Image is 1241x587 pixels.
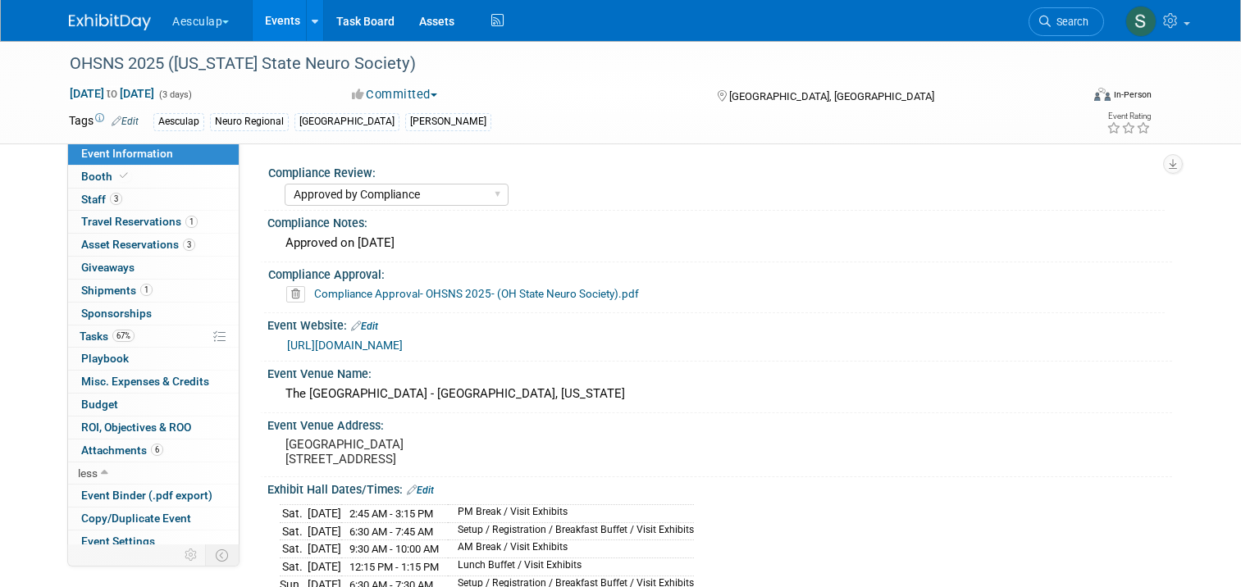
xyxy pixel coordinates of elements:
td: AM Break / Visit Exhibits [448,540,694,558]
a: Asset Reservations3 [68,234,239,256]
span: Misc. Expenses & Credits [81,375,209,388]
a: Sponsorships [68,303,239,325]
span: Staff [81,193,122,206]
span: Tasks [80,330,135,343]
td: Setup / Registration / Breakfast Buffet / Visit Exhibits [448,522,694,540]
span: Travel Reservations [81,215,198,228]
div: Event Format [992,85,1152,110]
div: Compliance Notes: [267,211,1172,231]
span: 1 [140,284,153,296]
div: [PERSON_NAME] [405,113,491,130]
i: Booth reservation complete [120,171,128,180]
a: Budget [68,394,239,416]
div: Event Venue Address: [267,413,1172,434]
span: to [104,87,120,100]
div: Aesculap [153,113,204,130]
td: [DATE] [308,540,341,558]
a: Compliance Approval- OHSNS 2025- (OH State Neuro Society).pdf [314,287,639,300]
a: Delete attachment? [286,289,312,300]
span: ROI, Objectives & ROO [81,421,191,434]
span: Booth [81,170,131,183]
a: Travel Reservations1 [68,211,239,233]
td: Toggle Event Tabs [206,544,240,566]
span: Event Settings [81,535,155,548]
span: 67% [112,330,135,342]
span: 3 [183,239,195,251]
div: The [GEOGRAPHIC_DATA] - [GEOGRAPHIC_DATA], [US_STATE] [280,381,1160,407]
a: Playbook [68,348,239,370]
span: Attachments [81,444,163,457]
span: Search [1051,16,1088,28]
span: Copy/Duplicate Event [81,512,191,525]
a: Search [1029,7,1104,36]
span: less [78,466,98,480]
span: Sponsorships [81,307,152,320]
a: Edit [112,116,139,127]
a: Event Binder (.pdf export) [68,485,239,507]
span: Giveaways [81,261,135,274]
div: Exhibit Hall Dates/Times: [267,477,1172,498]
td: Sat. [280,505,308,523]
td: [DATE] [308,505,341,523]
button: Committed [346,86,444,103]
a: [URL][DOMAIN_NAME] [287,339,403,352]
a: Event Information [68,143,239,165]
div: [GEOGRAPHIC_DATA] [294,113,399,130]
td: Sat. [280,540,308,558]
span: 3 [110,193,122,205]
a: Shipments1 [68,280,239,302]
span: 2:45 AM - 3:15 PM [349,507,433,520]
span: 6:30 AM - 7:45 AM [349,526,433,538]
td: PM Break / Visit Exhibits [448,505,694,523]
div: Compliance Approval: [268,262,1165,283]
a: Misc. Expenses & Credits [68,371,239,393]
pre: [GEOGRAPHIC_DATA] [STREET_ADDRESS] [285,437,627,466]
div: Compliance Review: [268,161,1165,181]
a: Event Settings [68,530,239,553]
span: Budget [81,398,118,411]
span: [DATE] [DATE] [69,86,155,101]
a: less [68,462,239,485]
span: Event Information [81,147,173,160]
span: 9:30 AM - 10:00 AM [349,543,439,555]
div: Event Website: [267,313,1172,334]
div: Event Rating [1106,112,1151,121]
span: Event Binder (.pdf export) [81,489,212,502]
span: Shipments [81,284,153,297]
div: Neuro Regional [210,113,289,130]
img: ExhibitDay [69,14,151,30]
img: Sara Hurson [1125,6,1157,37]
td: Sat. [280,522,308,540]
a: Giveaways [68,257,239,279]
a: Edit [351,321,378,332]
td: Sat. [280,558,308,576]
span: (3 days) [157,89,192,100]
span: Playbook [81,352,129,365]
span: Asset Reservations [81,238,195,251]
td: [DATE] [308,558,341,576]
div: Event Venue Name: [267,362,1172,382]
td: [DATE] [308,522,341,540]
span: 12:15 PM - 1:15 PM [349,561,439,573]
div: OHSNS 2025 ([US_STATE] State Neuro Society) [64,49,1060,79]
span: 1 [185,216,198,228]
a: Edit [407,485,434,496]
div: Approved on [DATE] [280,230,1160,256]
a: Staff3 [68,189,239,211]
div: In-Person [1113,89,1152,101]
td: Personalize Event Tab Strip [177,544,206,566]
td: Lunch Buffet / Visit Exhibits [448,558,694,576]
span: 6 [151,444,163,456]
a: Tasks67% [68,325,239,348]
a: Attachments6 [68,439,239,462]
img: Format-Inperson.png [1094,88,1111,101]
a: Copy/Duplicate Event [68,507,239,530]
td: Tags [69,112,139,131]
a: ROI, Objectives & ROO [68,416,239,439]
a: Booth [68,166,239,188]
span: [GEOGRAPHIC_DATA], [GEOGRAPHIC_DATA] [729,90,934,102]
